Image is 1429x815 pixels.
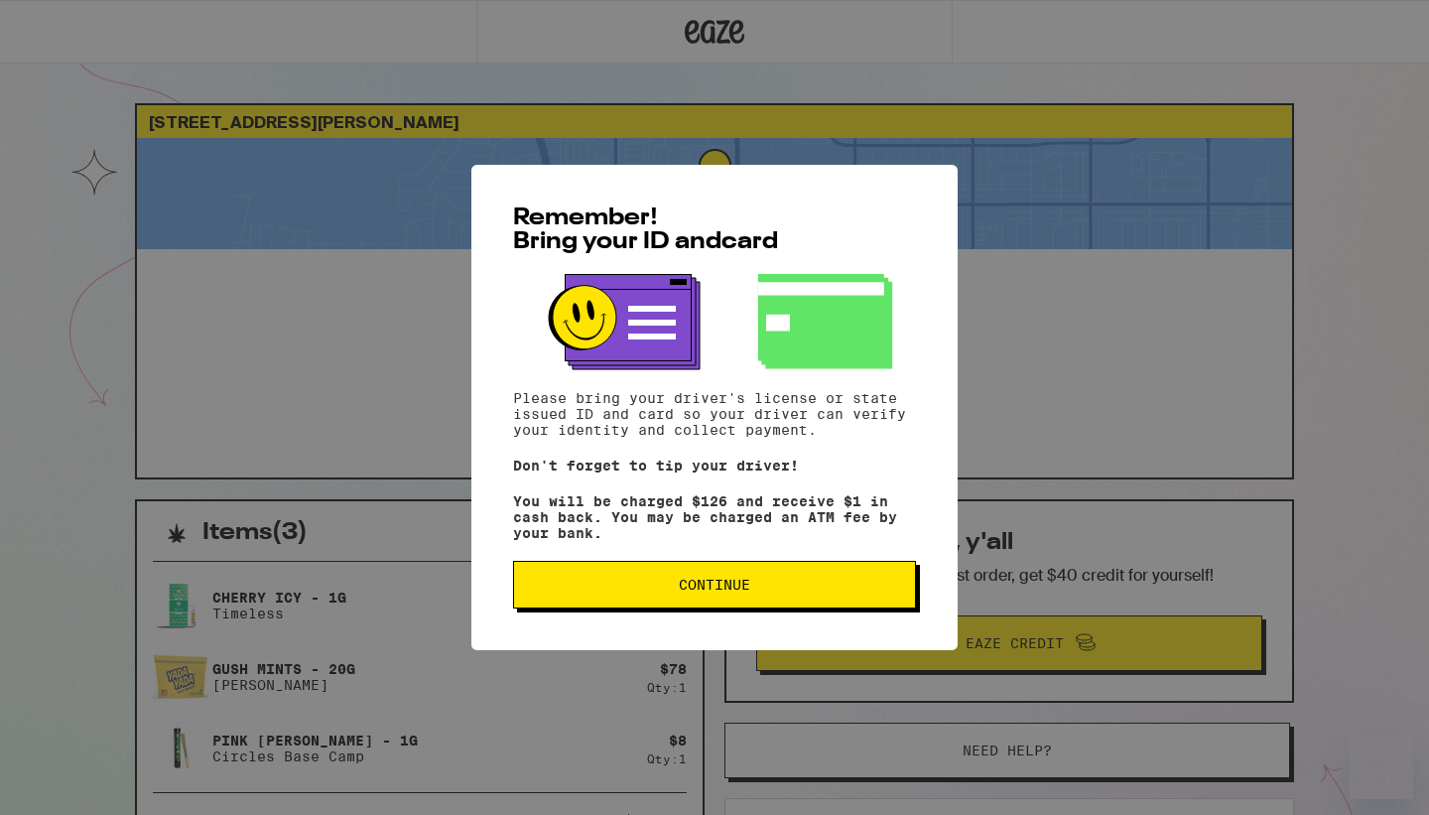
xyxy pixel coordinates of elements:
p: You will be charged $126 and receive $1 in cash back. You may be charged an ATM fee by your bank. [513,493,916,541]
p: Please bring your driver's license or state issued ID and card so your driver can verify your ide... [513,390,916,438]
span: Remember! Bring your ID and card [513,206,778,254]
p: Don't forget to tip your driver! [513,458,916,474]
iframe: Button to launch messaging window [1350,736,1413,799]
button: Continue [513,561,916,609]
span: Continue [679,578,750,592]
